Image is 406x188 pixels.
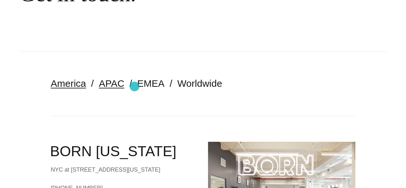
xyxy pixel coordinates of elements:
[177,78,222,89] a: Worldwide
[99,78,124,89] a: APAC
[50,142,198,161] h2: BORN [US_STATE]
[51,78,86,89] a: America
[137,78,164,89] a: EMEA
[51,165,198,175] div: NYC at [STREET_ADDRESS][US_STATE]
